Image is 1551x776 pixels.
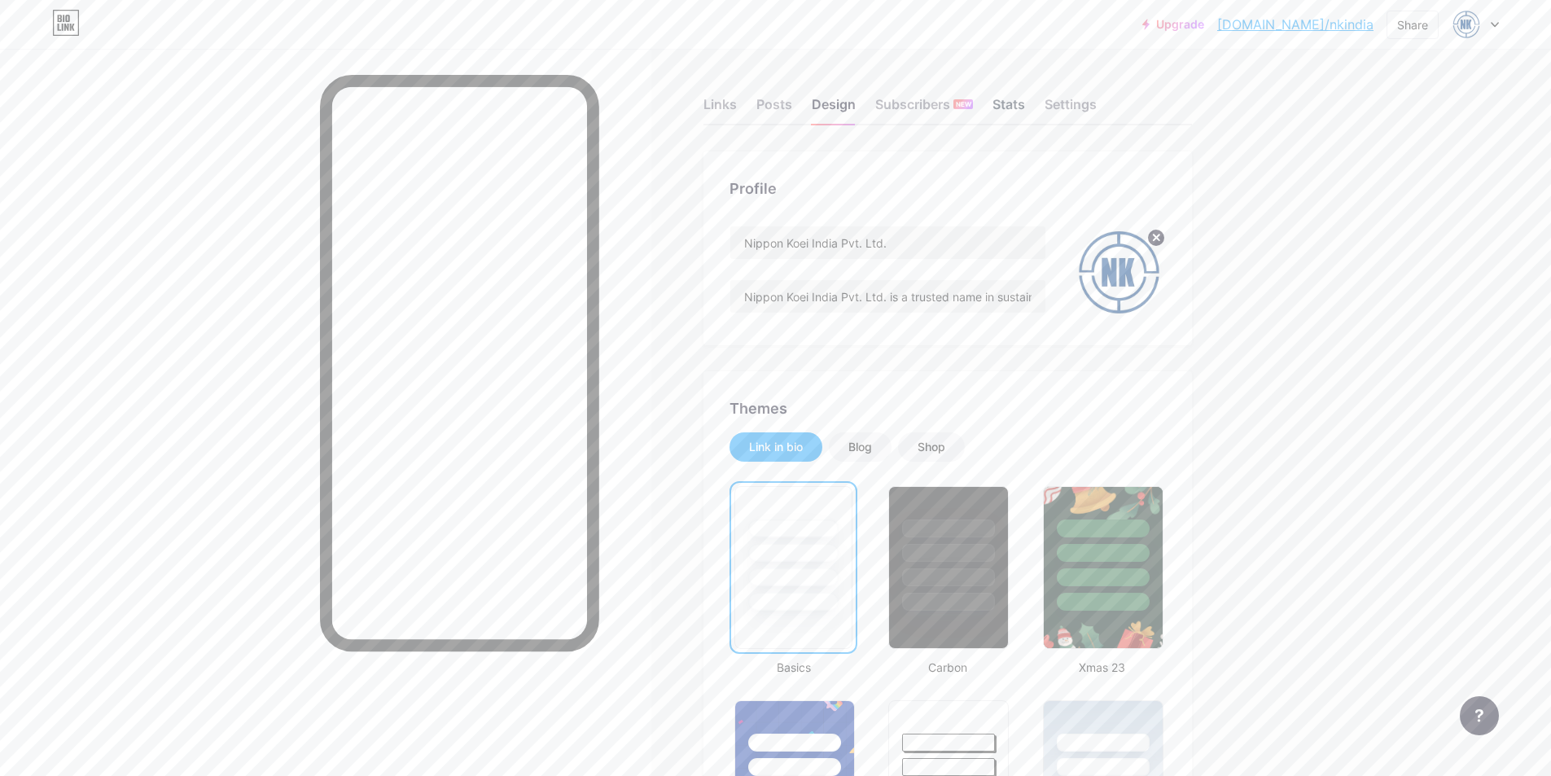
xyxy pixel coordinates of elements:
[956,99,971,109] span: NEW
[730,280,1045,313] input: Bio
[1072,226,1166,319] img: nkindia
[1038,659,1166,676] div: Xmas 23
[848,439,872,455] div: Blog
[992,94,1025,124] div: Stats
[729,397,1166,419] div: Themes
[756,94,792,124] div: Posts
[812,94,856,124] div: Design
[749,439,803,455] div: Link in bio
[883,659,1011,676] div: Carbon
[1451,9,1482,40] img: nkindia
[1045,94,1097,124] div: Settings
[875,94,973,124] div: Subscribers
[1217,15,1374,34] a: [DOMAIN_NAME]/nkindia
[703,94,737,124] div: Links
[1142,18,1204,31] a: Upgrade
[730,226,1045,259] input: Name
[1397,16,1428,33] div: Share
[729,659,857,676] div: Basics
[729,178,1166,199] div: Profile
[918,439,945,455] div: Shop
